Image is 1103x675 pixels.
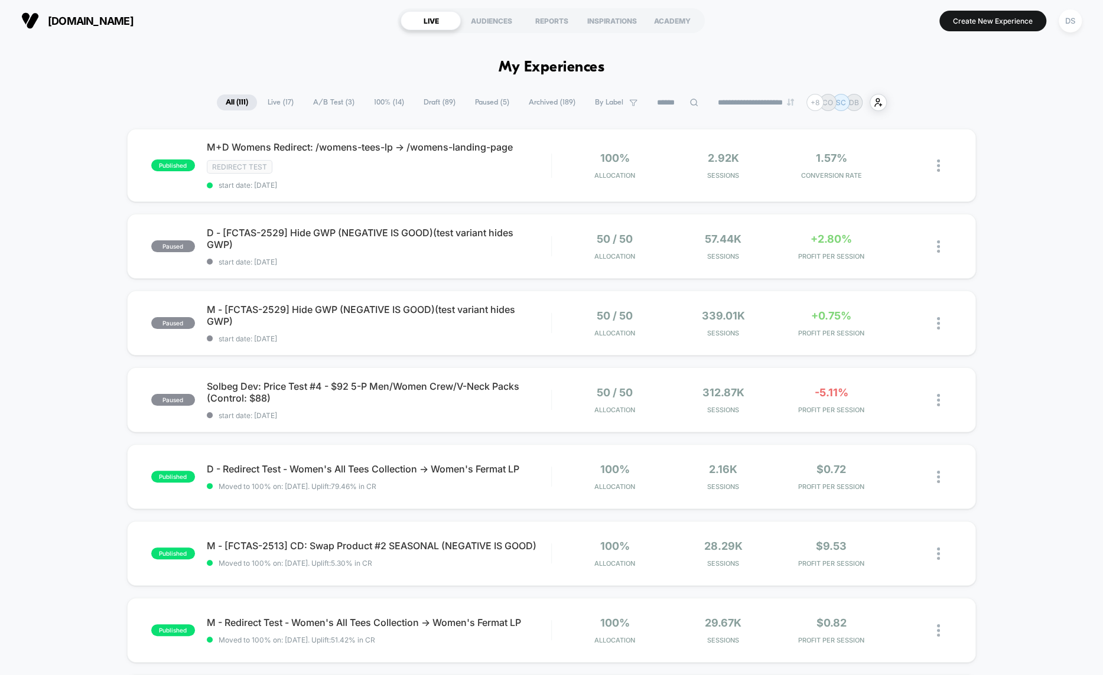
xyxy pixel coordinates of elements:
[594,329,635,337] span: Allocation
[672,636,774,644] span: Sessions
[219,559,372,568] span: Moved to 100% on: [DATE] . Uplift: 5.30% in CR
[707,152,738,164] span: 2.92k
[597,233,633,245] span: 50 / 50
[709,463,737,475] span: 2.16k
[937,394,940,406] img: close
[937,547,940,560] img: close
[939,11,1046,31] button: Create New Experience
[937,317,940,330] img: close
[207,227,551,250] span: D - [FCTAS-2529] Hide GWP (NEGATIVE IS GOOD)(test variant hides GWP)
[937,240,940,253] img: close
[672,171,774,180] span: Sessions
[207,160,272,174] span: Redirect Test
[151,624,195,636] span: published
[207,380,551,404] span: Solbeg Dev: Price Test #4 - $92 5-P Men/Women Crew/V-Neck Packs (Control: $88)
[207,257,551,266] span: start date: [DATE]
[701,309,744,322] span: 339.01k
[597,309,633,322] span: 50 / 50
[499,59,604,76] h1: My Experiences
[521,11,581,30] div: REPORTS
[672,406,774,414] span: Sessions
[207,463,551,475] span: D - Redirect Test - Women's All Tees Collection -> Women's Fermat LP
[816,463,846,475] span: $0.72
[787,99,794,106] img: end
[811,309,851,322] span: +0.75%
[151,547,195,559] span: published
[780,171,883,180] span: CONVERSION RATE
[705,617,741,629] span: 29.67k
[780,482,883,491] span: PROFIT PER SESSION
[806,94,824,111] div: + 8
[594,252,635,260] span: Allocation
[21,12,39,30] img: Visually logo
[466,94,518,110] span: Paused ( 5 )
[151,159,195,171] span: published
[415,94,464,110] span: Draft ( 89 )
[816,152,847,164] span: 1.57%
[520,94,584,110] span: Archived ( 189 )
[207,334,551,343] span: start date: [DATE]
[207,617,551,628] span: M - Redirect Test - Women's All Tees Collection -> Women's Fermat LP
[48,15,134,27] span: [DOMAIN_NAME]
[836,98,846,107] p: SC
[816,617,847,629] span: $0.82
[401,11,461,30] div: LIVE
[937,624,940,637] img: close
[219,482,376,491] span: Moved to 100% on: [DATE] . Uplift: 79.46% in CR
[704,540,742,552] span: 28.29k
[151,394,195,406] span: paused
[217,94,257,110] span: All ( 111 )
[594,482,635,491] span: Allocation
[1059,9,1082,32] div: DS
[151,317,195,329] span: paused
[594,171,635,180] span: Allocation
[207,304,551,327] span: M - [FCTAS-2529] Hide GWP (NEGATIVE IS GOOD)(test variant hides GWP)
[780,559,883,568] span: PROFIT PER SESSION
[365,94,413,110] span: 100% ( 14 )
[780,636,883,644] span: PROFIT PER SESSION
[259,94,302,110] span: Live ( 17 )
[207,411,551,420] span: start date: [DATE]
[461,11,521,30] div: AUDIENCES
[207,540,551,552] span: M - [FCTAS-2513] CD: Swap Product #2 SEASONAL (NEGATIVE IS GOOD)
[207,181,551,190] span: start date: [DATE]
[594,636,635,644] span: Allocation
[594,559,635,568] span: Allocation
[937,471,940,483] img: close
[207,141,551,153] span: M+D Womens Redirect: /womens-tees-lp -> /womens-landing-page
[151,240,195,252] span: paused
[672,482,774,491] span: Sessions
[849,98,859,107] p: DB
[672,329,774,337] span: Sessions
[304,94,363,110] span: A/B Test ( 3 )
[811,233,852,245] span: +2.80%
[600,463,630,475] span: 100%
[937,159,940,172] img: close
[597,386,633,399] span: 50 / 50
[581,11,642,30] div: INSPIRATIONS
[816,540,847,552] span: $9.53
[600,617,630,629] span: 100%
[672,252,774,260] span: Sessions
[219,635,375,644] span: Moved to 100% on: [DATE] . Uplift: 51.42% in CR
[1055,9,1085,33] button: DS
[642,11,702,30] div: ACADEMY
[780,406,883,414] span: PROFIT PER SESSION
[705,233,741,245] span: 57.44k
[595,98,623,107] span: By Label
[600,540,630,552] span: 100%
[702,386,744,399] span: 312.87k
[815,386,848,399] span: -5.11%
[780,329,883,337] span: PROFIT PER SESSION
[18,11,137,30] button: [DOMAIN_NAME]
[594,406,635,414] span: Allocation
[151,471,195,482] span: published
[600,152,630,164] span: 100%
[822,98,833,107] p: CO
[672,559,774,568] span: Sessions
